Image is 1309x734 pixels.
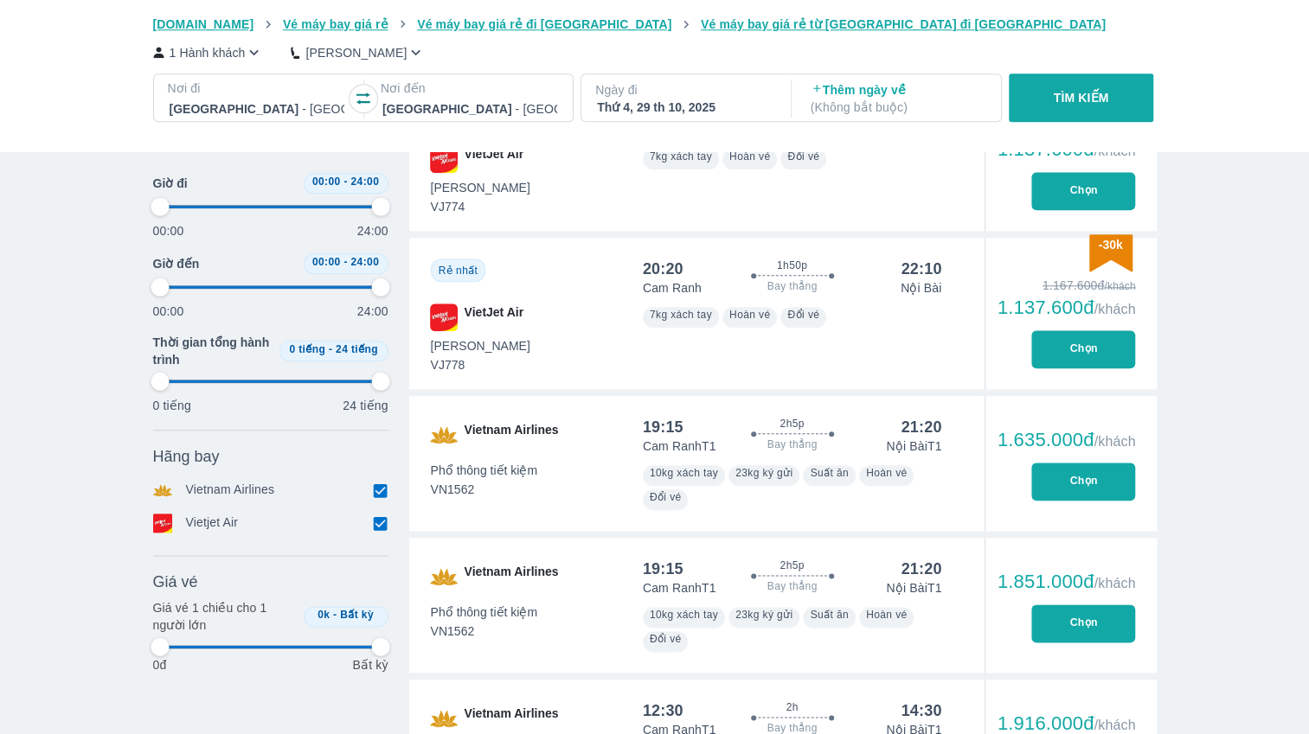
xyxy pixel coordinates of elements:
button: Chọn [1031,463,1135,501]
span: Phổ thông tiết kiệm [431,462,538,479]
span: Vietnam Airlines [465,421,559,449]
span: - [333,609,337,621]
span: 24:00 [350,176,379,188]
p: Nội Bài [901,279,941,297]
button: TÌM KIẾM [1009,73,1153,122]
button: Chọn [1031,330,1135,368]
span: Vé máy bay giá rẻ từ [GEOGRAPHIC_DATA] đi [GEOGRAPHIC_DATA] [701,17,1106,31]
img: VN [430,563,458,590]
span: 0k [318,609,330,621]
span: 00:00 [312,176,341,188]
span: 23kg ký gửi [735,467,792,479]
span: Hoàn vé [866,467,908,479]
span: VJ778 [431,356,530,373]
span: 2h5p [780,558,804,572]
div: 1.137.600đ [998,297,1136,318]
span: 1h50p [777,258,807,272]
p: ( Không bắt buộc ) [811,99,985,116]
p: Thêm ngày về [811,81,985,116]
p: [PERSON_NAME] [305,44,407,61]
span: Hoàn vé [729,309,771,321]
div: Thứ 4, 29 th 10, 2025 [597,99,772,116]
div: 20:20 [643,258,683,279]
span: Đổi vé [787,309,819,321]
span: 10kg xách tay [650,609,718,621]
span: - [343,256,347,268]
button: 1 Hành khách [153,43,264,61]
span: Đổi vé [787,150,819,163]
span: VJ774 [431,198,530,215]
p: 0đ [153,656,167,673]
span: [PERSON_NAME] [431,337,530,354]
span: Giá vé [153,571,198,592]
div: 19:15 [643,417,683,437]
p: 00:00 [153,222,184,239]
span: 23kg ký gửi [735,609,792,621]
img: VJ [430,303,458,331]
p: Nơi đi [168,80,346,97]
div: 12:30 [643,700,683,721]
p: 24 tiếng [343,397,388,414]
p: Nội Bài T1 [886,437,941,455]
span: -30k [1098,238,1122,252]
div: 22:10 [901,258,941,279]
span: - [329,343,332,355]
p: Vietjet Air [186,514,239,533]
span: [DOMAIN_NAME] [153,17,254,31]
span: Suất ăn [810,467,849,479]
span: VN1562 [431,481,538,498]
span: 2h5p [780,417,804,431]
span: Rẻ nhất [439,265,478,277]
span: /khách [1094,576,1135,590]
span: [PERSON_NAME] [431,179,530,196]
span: /khách [1094,718,1135,732]
p: TÌM KIẾM [1054,89,1109,106]
span: Vé máy bay giá rẻ đi [GEOGRAPHIC_DATA] [417,17,671,31]
span: 7kg xách tay [650,309,712,321]
nav: breadcrumb [153,16,1157,33]
span: VietJet Air [465,145,523,173]
p: Cam Ranh T1 [643,579,716,597]
img: VN [430,705,458,732]
span: 10kg xách tay [650,467,718,479]
span: 00:00 [312,256,341,268]
img: VJ [430,145,458,173]
span: /khách [1094,434,1135,449]
span: VN1562 [431,622,538,640]
img: discount [1089,234,1133,271]
button: Chọn [1031,604,1135,642]
span: - [343,176,347,188]
span: Giờ đi [153,175,188,192]
span: Bất kỳ [340,609,374,621]
div: 21:20 [901,558,941,579]
p: Ngày đi [595,81,773,99]
div: 1.916.000đ [998,713,1136,734]
span: Giờ đến [153,255,200,272]
img: VN [430,421,458,449]
span: /khách [1094,302,1135,316]
div: 14:30 [901,700,941,721]
span: Đổi vé [650,491,682,503]
span: Vietnam Airlines [465,705,559,732]
div: 19:15 [643,558,683,579]
p: Giá vé 1 chiều cho 1 người lớn [153,599,297,634]
div: 1.635.000đ [998,430,1136,450]
div: 1.167.600đ [998,277,1136,294]
button: [PERSON_NAME] [291,43,425,61]
p: 24:00 [357,222,388,239]
div: 1.851.000đ [998,571,1136,592]
p: Nội Bài T1 [886,579,941,597]
span: 24 tiếng [336,343,378,355]
p: Cam Ranh [643,279,702,297]
p: Cam Ranh T1 [643,437,716,455]
span: 0 tiếng [289,343,325,355]
p: Nơi đến [381,80,559,97]
span: 24:00 [350,256,379,268]
span: Hoàn vé [729,150,771,163]
span: VietJet Air [465,303,523,331]
p: 0 tiếng [153,397,191,414]
span: Vé máy bay giá rẻ [283,17,388,31]
span: Hãng bay [153,446,220,467]
p: 1 Hành khách [170,44,246,61]
p: Bất kỳ [352,656,388,673]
